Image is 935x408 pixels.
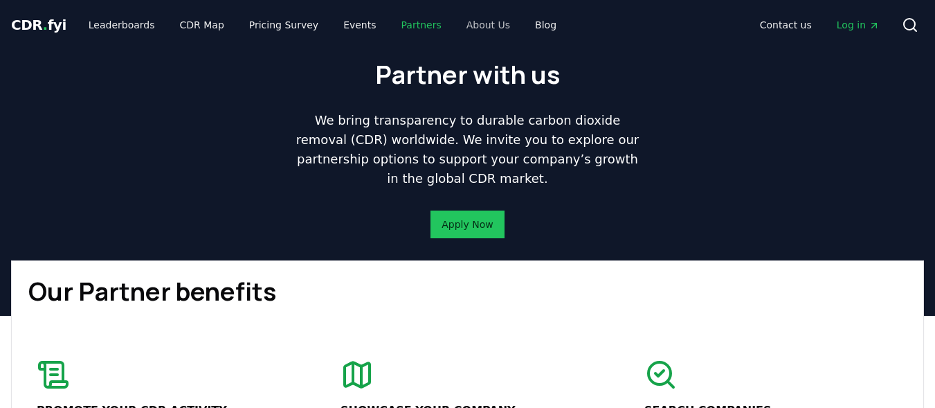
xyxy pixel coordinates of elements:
[291,111,645,188] p: We bring transparency to durable carbon dioxide removal (CDR) worldwide. We invite you to explore...
[78,12,568,37] nav: Main
[375,61,560,89] h1: Partner with us
[11,17,66,33] span: CDR fyi
[78,12,166,37] a: Leaderboards
[749,12,891,37] nav: Main
[332,12,387,37] a: Events
[169,12,235,37] a: CDR Map
[442,218,493,231] a: Apply Now
[430,211,504,238] button: Apply Now
[11,15,66,35] a: CDR.fyi
[837,18,880,32] span: Log in
[43,17,48,33] span: .
[524,12,568,37] a: Blog
[749,12,823,37] a: Contact us
[390,12,453,37] a: Partners
[826,12,891,37] a: Log in
[455,12,521,37] a: About Us
[238,12,329,37] a: Pricing Survey
[28,278,907,305] h1: Our Partner benefits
